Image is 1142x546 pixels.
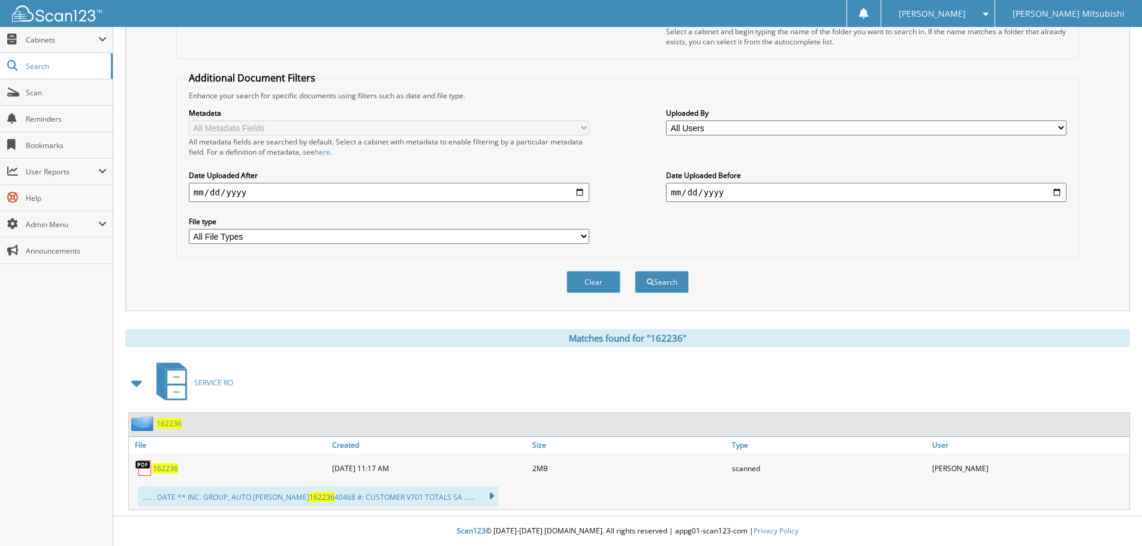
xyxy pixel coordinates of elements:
div: © [DATE]-[DATE] [DOMAIN_NAME]. All rights reserved | appg01-scan123-com | [113,517,1142,546]
label: Metadata [189,108,589,118]
a: Type [729,437,929,453]
label: Date Uploaded Before [666,170,1066,180]
span: [PERSON_NAME] [899,10,966,17]
label: Uploaded By [666,108,1066,118]
span: [PERSON_NAME] Mitsubishi [1013,10,1125,17]
span: User Reports [26,167,98,177]
img: PDF.png [135,459,153,477]
a: User [929,437,1129,453]
button: Clear [567,271,620,293]
legend: Additional Document Filters [183,71,321,85]
img: scan123-logo-white.svg [12,5,102,22]
div: Enhance your search for specific documents using filters such as date and file type. [183,91,1072,101]
div: Matches found for "162236" [125,329,1130,347]
img: folder2.png [131,416,156,431]
span: Bookmarks [26,140,107,150]
div: All metadata fields are searched by default. Select a cabinet with metadata to enable filtering b... [189,137,589,157]
span: SERVICE RO [194,378,233,388]
input: end [666,183,1066,202]
a: 162236 [156,418,182,429]
a: here [315,147,330,157]
span: Cabinets [26,35,98,45]
div: [DATE] 11:17 AM [329,456,529,480]
span: Announcements [26,246,107,256]
a: Privacy Policy [754,526,799,536]
span: Search [26,61,105,71]
span: Scan123 [457,526,486,536]
span: Reminders [26,114,107,124]
iframe: Chat Widget [1082,488,1142,546]
span: Admin Menu [26,219,98,230]
a: File [129,437,329,453]
label: Date Uploaded After [189,170,589,180]
a: Created [329,437,529,453]
span: Scan [26,88,107,98]
span: 162236 [309,492,335,502]
input: start [189,183,589,202]
button: Search [635,271,689,293]
a: 162236 [153,463,178,473]
label: File type [189,216,589,227]
div: ..... . DATE ** INC. GROUP, AUTO [PERSON_NAME] 40468 #: CUSTOMER V701 TOTALS SA ...... [138,486,499,506]
a: SERVICE RO [149,359,233,406]
div: scanned [729,456,929,480]
div: [PERSON_NAME] [929,456,1129,480]
div: 2MB [529,456,730,480]
div: Select a cabinet and begin typing the name of the folder you want to search in. If the name match... [666,26,1066,47]
span: Help [26,193,107,203]
a: Size [529,437,730,453]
